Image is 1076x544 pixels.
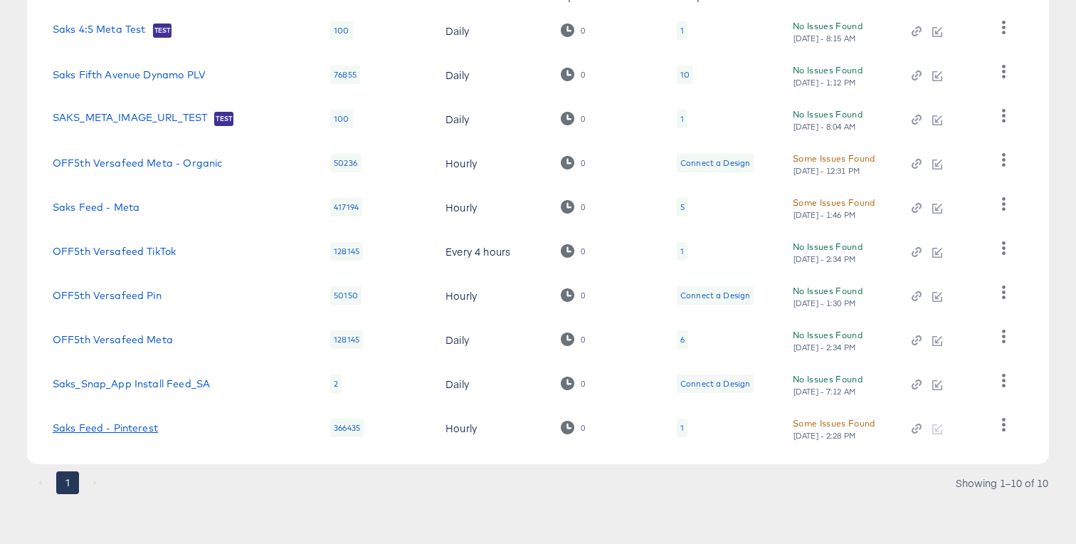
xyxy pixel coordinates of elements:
div: 417194 [330,198,362,216]
nav: pagination navigation [27,471,108,494]
td: Daily [434,362,549,406]
div: 1 [680,246,684,257]
a: Saks Feed - Meta [53,202,139,213]
div: 0 [561,421,586,434]
td: Daily [434,97,549,141]
td: Daily [434,318,549,362]
a: SAKS_META_IMAGE_URL_TEST [53,112,208,126]
div: Some Issues Found [793,151,875,166]
div: 2 [330,375,342,393]
div: 366435 [330,419,364,437]
div: 0 [580,291,586,300]
div: Some Issues Found [793,416,875,431]
div: 0 [561,68,586,81]
div: 0 [561,112,586,125]
div: Connect a Design [680,157,750,169]
div: 0 [561,244,586,258]
div: 100 [330,110,352,128]
div: [DATE] - 12:31 PM [793,166,861,176]
div: 0 [580,26,586,36]
div: 0 [580,423,586,433]
div: Connect a Design [677,154,754,172]
div: 0 [561,23,586,37]
div: 6 [677,330,688,349]
div: 1 [677,21,687,40]
div: 100 [330,21,352,40]
button: Some Issues Found[DATE] - 2:28 PM [793,416,875,441]
div: Connect a Design [680,378,750,389]
span: Test [214,113,233,125]
a: Saks_Snap_App Install Feed_SA [53,378,210,389]
td: Hourly [434,406,549,450]
div: 1 [680,25,684,36]
div: 1 [677,110,687,128]
div: 0 [561,200,586,214]
a: Saks Feed - Pinterest [53,422,158,434]
button: Some Issues Found[DATE] - 12:31 PM [793,151,875,176]
div: 1 [677,419,687,437]
div: 0 [561,377,586,390]
div: Connect a Design [677,286,754,305]
td: Daily [434,9,549,53]
div: [DATE] - 2:28 PM [793,431,857,441]
div: 6 [680,334,685,345]
div: 0 [580,114,586,124]
td: Hourly [434,141,549,185]
a: OFF5th Versafeed Pin [53,290,162,301]
a: OFF5th Versafeed Meta - Organic [53,157,223,169]
div: 0 [580,335,586,345]
div: 10 [677,66,693,84]
td: Every 4 hours [434,229,549,273]
div: 1 [680,113,684,125]
td: Daily [434,53,549,97]
div: Some Issues Found [793,195,875,210]
div: 0 [580,246,586,256]
div: 128145 [330,242,363,261]
div: 128145 [330,330,363,349]
button: Some Issues Found[DATE] - 1:46 PM [793,195,875,220]
div: Connect a Design [680,290,750,301]
a: OFF5th Versafeed Meta [53,334,173,345]
div: 0 [561,156,586,169]
div: 1 [680,422,684,434]
div: 0 [561,333,586,346]
div: 0 [580,158,586,168]
div: 0 [580,202,586,212]
a: Saks 4:5 Meta Test [53,23,146,38]
div: 76855 [330,66,360,84]
div: 50236 [330,154,361,172]
div: 0 [561,288,586,302]
div: 50150 [330,286,362,305]
div: [DATE] - 1:46 PM [793,210,857,220]
div: 0 [580,379,586,389]
div: 0 [580,70,586,80]
span: Test [153,25,172,36]
div: 1 [677,242,687,261]
button: page 1 [56,471,79,494]
td: Hourly [434,185,549,229]
div: 5 [680,202,685,213]
td: Hourly [434,273,549,318]
div: 10 [680,69,690,80]
a: OFF5th Versafeed TikTok [53,246,176,257]
a: Saks Fifth Avenue Dynamo PLV [53,69,206,80]
div: Showing 1–10 of 10 [955,478,1049,488]
div: 5 [677,198,688,216]
div: Connect a Design [677,375,754,393]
